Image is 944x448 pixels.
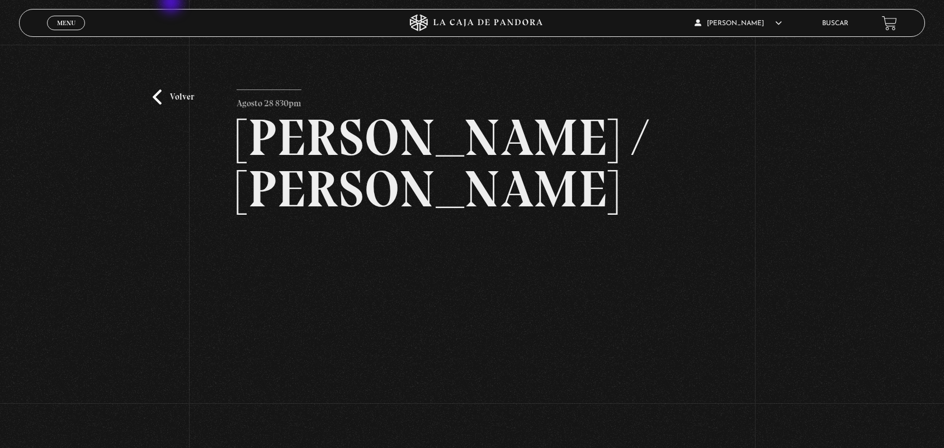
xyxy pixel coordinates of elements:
a: Volver [153,89,194,105]
a: View your shopping cart [882,16,897,31]
span: Menu [57,20,75,26]
a: Buscar [822,20,848,27]
p: Agosto 28 830pm [237,89,301,112]
h2: [PERSON_NAME] / [PERSON_NAME] [237,112,708,215]
span: Cerrar [53,29,79,37]
span: [PERSON_NAME] [695,20,782,27]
